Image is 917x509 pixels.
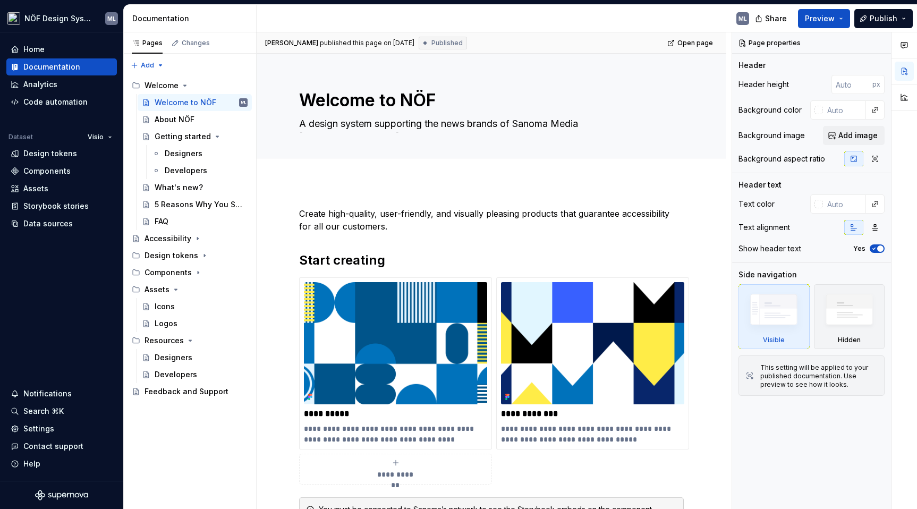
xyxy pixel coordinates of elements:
span: Preview [805,13,835,24]
a: Welcome to NÖFML [138,94,252,111]
span: [PERSON_NAME] [265,39,318,47]
div: Header height [738,79,789,90]
div: This setting will be applied to your published documentation. Use preview to see how it looks. [760,363,878,389]
span: Add [141,61,154,70]
a: Accessibility [128,230,252,247]
div: Help [23,459,40,469]
img: d243fed8-3a09-49aa-ba4d-0b5d00c26c97.png [501,282,684,404]
div: Show header text [738,243,801,254]
a: Code automation [6,94,117,111]
a: About NÖF [138,111,252,128]
a: FAQ [138,213,252,230]
input: Auto [823,194,866,214]
input: Auto [831,75,872,94]
button: Notifications [6,385,117,402]
div: Assets [128,281,252,298]
span: Open page [677,39,713,47]
textarea: Welcome to NÖF [297,88,682,113]
div: Header text [738,180,782,190]
div: Design tokens [145,250,198,261]
button: Share [750,9,794,28]
span: Visio [88,133,104,141]
div: Welcome [128,77,252,94]
a: Designers [148,145,252,162]
div: ML [738,14,747,23]
a: Documentation [6,58,117,75]
div: Logos [155,318,177,329]
button: Publish [854,9,913,28]
button: Preview [798,9,850,28]
a: Developers [148,162,252,179]
a: Design tokens [6,145,117,162]
div: Search ⌘K [23,406,64,417]
div: Text color [738,199,775,209]
div: Designers [165,148,202,159]
div: Welcome to NÖF [155,97,216,108]
div: Assets [23,183,48,194]
a: Icons [138,298,252,315]
div: Documentation [23,62,80,72]
div: Getting started [155,131,211,142]
div: Visible [738,284,810,349]
div: Changes [182,39,210,47]
div: Accessibility [145,233,191,244]
div: What's new? [155,182,203,193]
div: Background color [738,105,802,115]
div: Icons [155,301,175,312]
div: Feedback and Support [145,386,228,397]
a: Home [6,41,117,58]
a: Settings [6,420,117,437]
button: Search ⌘K [6,403,117,420]
a: 5 Reasons Why You Should Be a Design System Advocate [138,196,252,213]
div: Design tokens [128,247,252,264]
button: Add [128,58,167,73]
div: Text alignment [738,222,790,233]
div: About NÖF [155,114,194,125]
div: Contact support [23,441,83,452]
a: Developers [138,366,252,383]
span: Add image [838,130,878,141]
div: Storybook stories [23,201,89,211]
div: published this page on [DATE] [320,39,414,47]
div: Developers [155,369,197,380]
div: Dataset [9,133,33,141]
input: Auto [823,100,866,120]
div: Notifications [23,388,72,399]
a: Feedback and Support [128,383,252,400]
div: Welcome [145,80,179,91]
div: Resources [128,332,252,349]
div: Pages [132,39,163,47]
a: What's new? [138,179,252,196]
div: Home [23,44,45,55]
a: Logos [138,315,252,332]
div: FAQ [155,216,168,227]
button: Contact support [6,438,117,455]
div: Page tree [128,77,252,400]
div: ML [107,14,116,23]
a: Designers [138,349,252,366]
textarea: A design system supporting the news brands of Sanoma Media [GEOGRAPHIC_DATA]. [297,115,682,132]
img: 65b32fb5-5655-43a8-a471-d2795750ffbf.png [7,12,20,25]
div: Assets [145,284,169,295]
div: Header [738,60,766,71]
h2: Start creating [299,252,684,269]
button: NÖF Design SystemML [2,7,121,30]
svg: Supernova Logo [35,490,88,500]
span: Publish [870,13,897,24]
a: Storybook stories [6,198,117,215]
div: Developers [165,165,207,176]
div: Design tokens [23,148,77,159]
a: Assets [6,180,117,197]
div: Resources [145,335,184,346]
a: Analytics [6,76,117,93]
div: Analytics [23,79,57,90]
div: ML [241,97,246,108]
div: Documentation [132,13,252,24]
label: Yes [853,244,865,253]
div: Hidden [838,336,861,344]
div: Visible [763,336,785,344]
span: Published [431,39,463,47]
a: Open page [664,36,718,50]
div: 5 Reasons Why You Should Be a Design System Advocate [155,199,242,210]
